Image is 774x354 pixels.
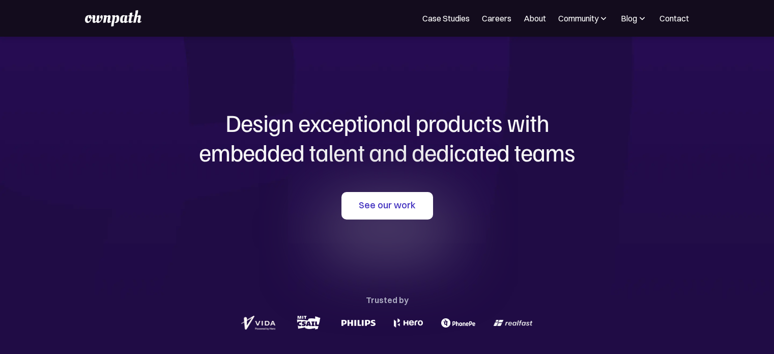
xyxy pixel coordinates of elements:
div: Blog [621,12,647,24]
a: Contact [660,12,689,24]
a: Careers [482,12,511,24]
a: About [524,12,546,24]
a: Case Studies [422,12,470,24]
div: Community [558,12,609,24]
a: See our work [341,192,433,220]
div: Community [558,12,598,24]
h1: Design exceptional products with embedded talent and dedicated teams [143,108,632,167]
div: Blog [621,12,637,24]
div: Trusted by [366,293,409,307]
